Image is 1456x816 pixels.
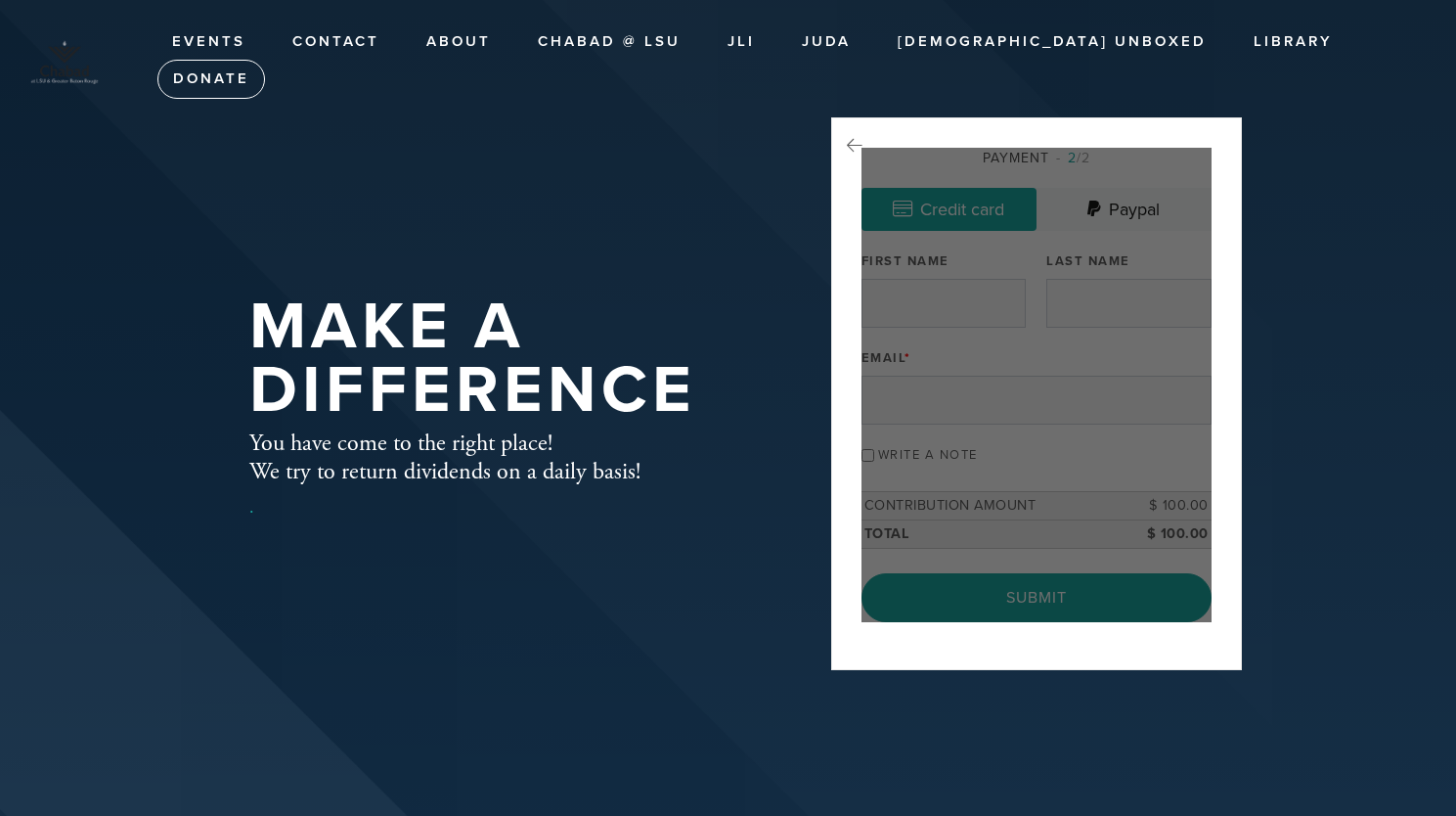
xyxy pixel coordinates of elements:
a: [DEMOGRAPHIC_DATA] UnBoxed [883,23,1221,61]
a: JUDA [787,23,865,61]
h1: Make A Difference [249,295,768,422]
a: Chabad @ LSU [523,23,695,61]
a: About [412,23,506,61]
a: . [249,496,253,519]
a: Contact [278,23,394,61]
a: JLI [713,23,770,61]
a: Donate [157,60,265,99]
a: Events [157,23,260,61]
a: Library [1239,23,1347,61]
h4: You have come to the right place! We try to return dividends on a daily basis! [249,430,640,486]
img: at_LSU_%26_Greater_Baton_Rouge-purpleTop_0%20%281%29%20-%20Edited%20%281%29.png [29,23,100,94]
